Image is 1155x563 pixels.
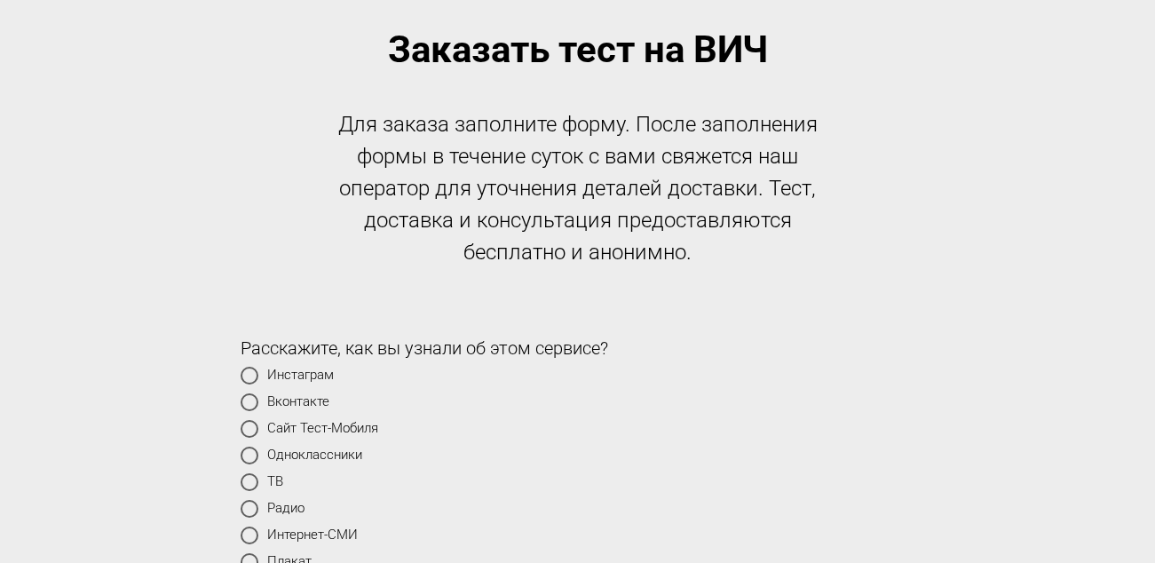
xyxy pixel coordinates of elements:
[267,475,283,488] span: ТВ
[267,448,362,462] span: Одноклассники
[63,27,1093,73] div: Заказать тест на ВИЧ
[267,422,378,435] span: Сайт Тест-Мобиля
[241,335,915,362] div: Расскажите, как вы узнали об этом сервисе?
[267,528,358,542] span: Интернет-СМИ
[267,369,334,382] span: Инстаграм
[267,395,329,408] span: Вконтакте
[267,502,305,515] span: Радио
[329,108,827,268] div: Для заказа заполните форму. После заполнения формы в течение суток с вами свяжется наш оператор д...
